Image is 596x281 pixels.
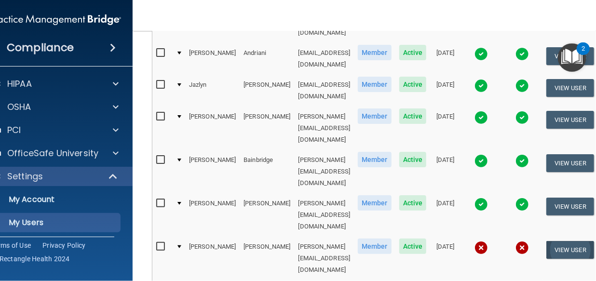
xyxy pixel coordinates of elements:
[474,198,488,211] img: tick.e7d51cea.svg
[240,237,294,280] td: [PERSON_NAME]
[358,77,392,92] span: Member
[295,237,354,280] td: [PERSON_NAME][EMAIL_ADDRESS][DOMAIN_NAME]
[240,193,294,237] td: [PERSON_NAME]
[240,107,294,150] td: [PERSON_NAME]
[295,107,354,150] td: [PERSON_NAME][EMAIL_ADDRESS][DOMAIN_NAME]
[42,241,86,250] a: Privacy Policy
[7,171,43,182] p: Settings
[546,154,594,172] button: View User
[546,47,594,65] button: View User
[515,111,529,124] img: tick.e7d51cea.svg
[7,41,74,54] h4: Compliance
[558,43,586,72] button: Open Resource Center, 2 new notifications
[474,47,488,61] img: tick.e7d51cea.svg
[295,43,354,75] td: [EMAIL_ADDRESS][DOMAIN_NAME]
[7,124,21,136] p: PCI
[7,101,31,113] p: OSHA
[295,193,354,237] td: [PERSON_NAME][EMAIL_ADDRESS][DOMAIN_NAME]
[7,147,98,159] p: OfficeSafe University
[430,107,461,150] td: [DATE]
[515,198,529,211] img: tick.e7d51cea.svg
[515,154,529,168] img: tick.e7d51cea.svg
[358,239,392,254] span: Member
[185,43,240,75] td: [PERSON_NAME]
[546,79,594,97] button: View User
[240,43,294,75] td: Andriani
[185,237,240,280] td: [PERSON_NAME]
[295,75,354,107] td: [EMAIL_ADDRESS][DOMAIN_NAME]
[474,241,488,254] img: cross.ca9f0e7f.svg
[295,150,354,193] td: [PERSON_NAME][EMAIL_ADDRESS][DOMAIN_NAME]
[546,111,594,129] button: View User
[240,75,294,107] td: [PERSON_NAME]
[399,45,427,60] span: Active
[399,77,427,92] span: Active
[515,79,529,93] img: tick.e7d51cea.svg
[515,241,529,254] img: cross.ca9f0e7f.svg
[358,152,392,167] span: Member
[430,150,461,193] td: [DATE]
[185,150,240,193] td: [PERSON_NAME]
[358,195,392,211] span: Member
[399,195,427,211] span: Active
[399,152,427,167] span: Active
[7,78,32,90] p: HIPAA
[582,49,585,61] div: 2
[546,198,594,215] button: View User
[399,239,427,254] span: Active
[185,193,240,237] td: [PERSON_NAME]
[185,107,240,150] td: [PERSON_NAME]
[185,75,240,107] td: Jazlyn
[474,79,488,93] img: tick.e7d51cea.svg
[358,108,392,124] span: Member
[515,47,529,61] img: tick.e7d51cea.svg
[430,75,461,107] td: [DATE]
[430,43,461,75] td: [DATE]
[399,108,427,124] span: Active
[474,154,488,168] img: tick.e7d51cea.svg
[546,241,594,259] button: View User
[430,237,461,280] td: [DATE]
[474,111,488,124] img: tick.e7d51cea.svg
[240,150,294,193] td: Bainbridge
[358,45,392,60] span: Member
[430,193,461,237] td: [DATE]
